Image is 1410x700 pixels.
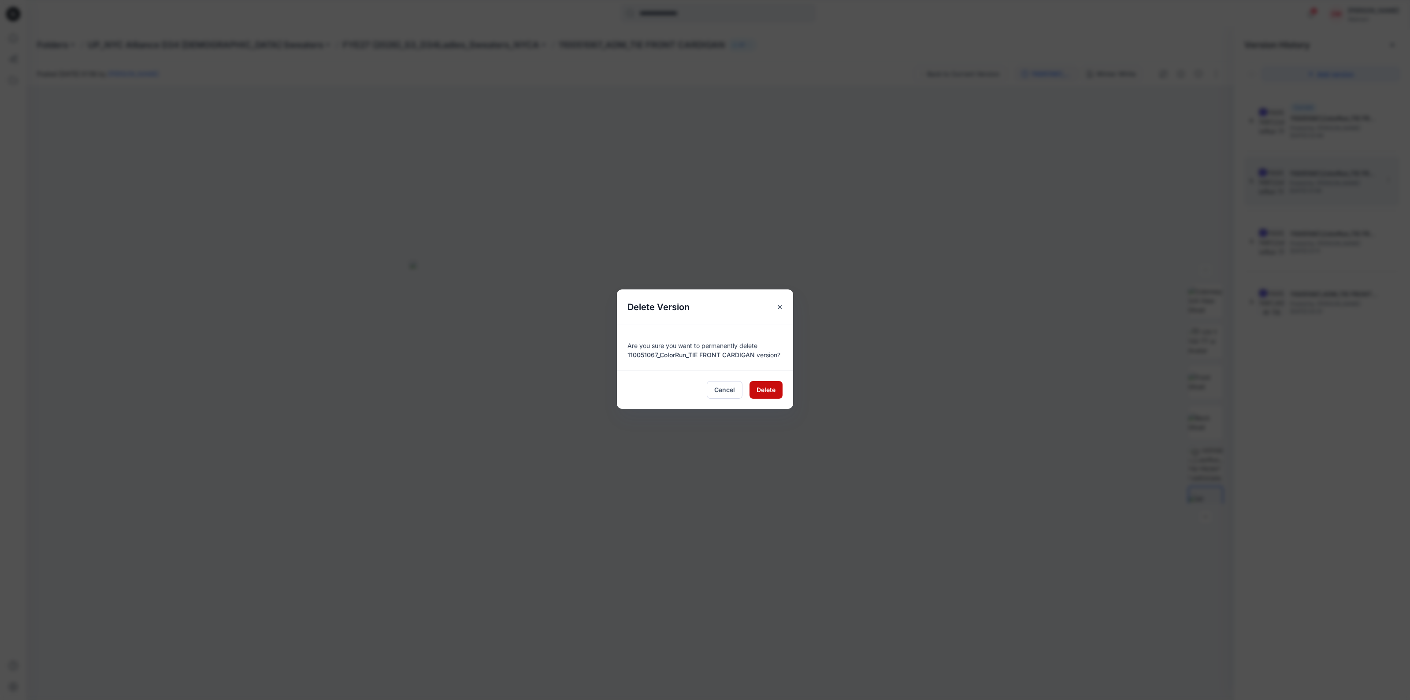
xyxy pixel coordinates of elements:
[714,385,735,394] span: Cancel
[707,381,742,399] button: Cancel
[627,336,783,359] div: Are you sure you want to permanently delete version?
[750,381,783,399] button: Delete
[757,385,775,394] span: Delete
[617,289,700,325] h5: Delete Version
[627,351,755,359] span: 110051067_ColorRun_TIE FRONT CARDIGAN
[772,299,788,315] button: Close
